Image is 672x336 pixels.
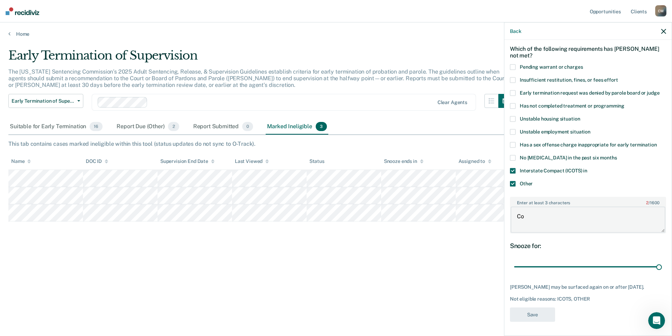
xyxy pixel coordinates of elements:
[160,158,215,164] div: Supervision End Date
[510,307,555,322] button: Save
[520,129,590,134] span: Unstable employment situation
[520,116,580,121] span: Unstable housing situation
[520,77,618,82] span: Insufficient restitution, fines, or fees effort
[316,122,327,131] span: 3
[511,197,665,205] label: Enter at least 3 characters
[520,155,617,160] span: No [MEDICAL_DATA] in the past six months
[520,180,533,186] span: Other
[520,142,657,147] span: Has a sex offense charge inappropriate for early termination
[8,140,664,147] div: This tab contains cases marked ineligible within this tool (status updates do not sync to O-Track).
[520,64,583,69] span: Pending warrant or charges
[168,122,179,131] span: 2
[12,98,75,104] span: Early Termination of Supervision
[520,103,624,108] span: Has not completed treatment or programming
[384,158,423,164] div: Snooze ends in
[242,122,253,131] span: 0
[309,158,324,164] div: Status
[510,296,666,302] div: Not eligible reasons: ICOTS, OTHER
[11,158,31,164] div: Name
[86,158,108,164] div: DOC ID
[520,167,587,173] span: Interstate Compact (ICOTS) in
[6,7,39,15] img: Recidiviz
[646,200,649,205] span: 2
[437,100,467,105] div: Clear agents
[235,158,269,164] div: Last Viewed
[520,90,659,95] span: Early termination request was denied by parole board or judge
[510,284,666,290] div: [PERSON_NAME] may be surfaced again on or after [DATE].
[648,312,665,329] iframe: Intercom live chat
[115,119,180,135] div: Report Due (Other)
[8,119,104,135] div: Suitable for Early Termination
[8,68,506,88] p: The [US_STATE] Sentencing Commission’s 2025 Adult Sentencing, Release, & Supervision Guidelines e...
[8,48,512,68] div: Early Termination of Supervision
[458,158,491,164] div: Assigned to
[90,122,103,131] span: 16
[266,119,328,135] div: Marked Ineligible
[646,200,659,205] span: / 1600
[192,119,255,135] div: Report Submitted
[655,5,666,16] div: C M
[510,28,521,34] button: Back
[511,207,665,233] textarea: Co
[8,31,664,37] a: Home
[510,242,666,249] div: Snooze for:
[510,40,666,64] div: Which of the following requirements has [PERSON_NAME] not met?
